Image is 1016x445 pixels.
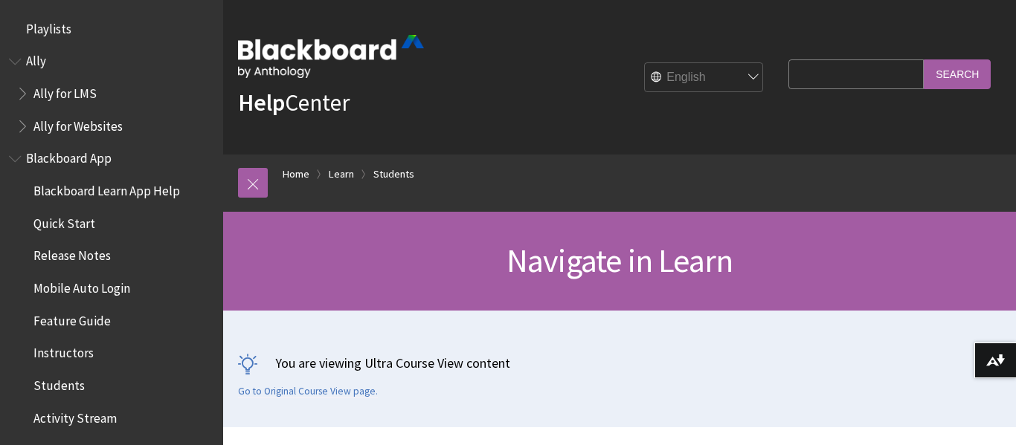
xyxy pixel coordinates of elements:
[33,178,180,198] span: Blackboard Learn App Help
[26,146,112,166] span: Blackboard App
[238,354,1001,372] p: You are viewing Ultra Course View content
[283,165,309,183] a: Home
[33,406,117,426] span: Activity Stream
[33,341,94,361] span: Instructors
[373,165,414,183] a: Students
[33,373,85,393] span: Students
[9,49,214,139] nav: Book outline for Anthology Ally Help
[9,16,214,42] nav: Book outline for Playlists
[238,385,378,398] a: Go to Original Course View page.
[33,276,130,296] span: Mobile Auto Login
[645,63,764,93] select: Site Language Selector
[329,165,354,183] a: Learn
[33,244,111,264] span: Release Notes
[924,59,991,88] input: Search
[33,211,95,231] span: Quick Start
[33,308,111,328] span: Feature Guide
[238,35,424,78] img: Blackboard by Anthology
[238,88,350,117] a: HelpCenter
[26,49,46,69] span: Ally
[26,16,71,36] span: Playlists
[33,81,97,101] span: Ally for LMS
[33,114,123,134] span: Ally for Websites
[507,240,733,281] span: Navigate in Learn
[238,88,285,117] strong: Help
